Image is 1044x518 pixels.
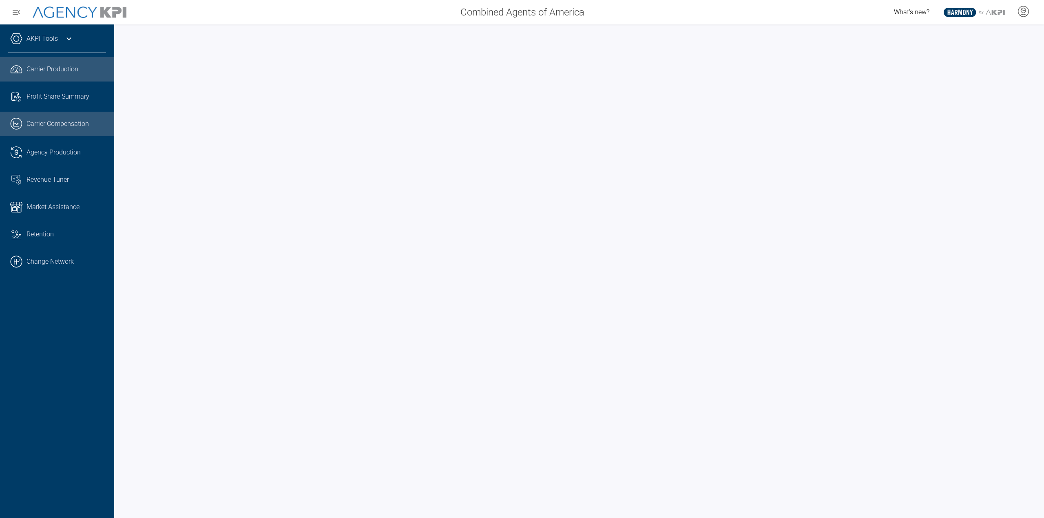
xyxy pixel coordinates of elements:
[894,8,929,16] span: What's new?
[27,34,58,44] a: AKPI Tools
[27,92,89,101] span: Profit Share Summary
[27,64,78,74] span: Carrier Production
[27,148,81,157] span: Agency Production
[27,202,80,212] span: Market Assistance
[27,229,106,239] div: Retention
[27,175,69,185] span: Revenue Tuner
[27,119,89,129] span: Carrier Compensation
[460,5,584,20] span: Combined Agents of America
[33,7,126,18] img: AgencyKPI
